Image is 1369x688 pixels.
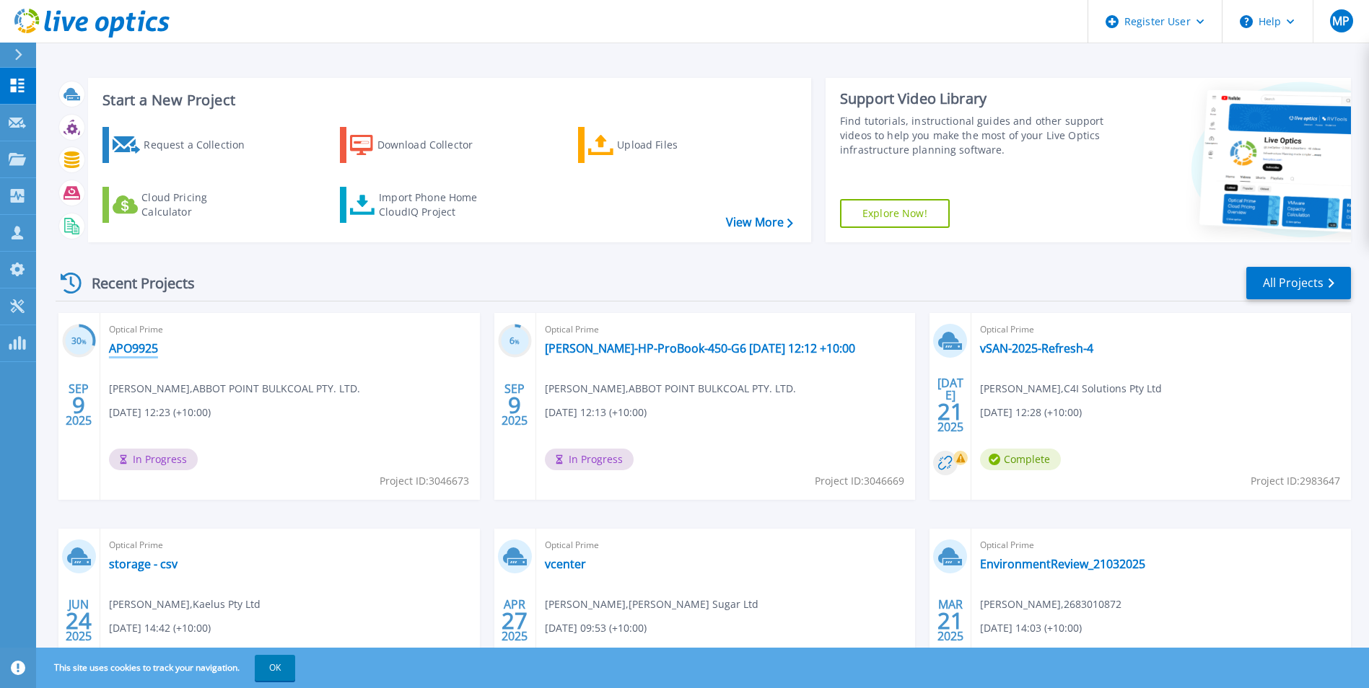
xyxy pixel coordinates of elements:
span: Complete [980,449,1061,470]
span: [DATE] 12:28 (+10:00) [980,405,1082,420]
span: 27 [502,614,528,627]
span: Optical Prime [980,537,1342,553]
h3: 30 [62,333,96,350]
span: Optical Prime [545,322,907,338]
span: [PERSON_NAME] , ABBOT POINT BULKCOAL PTY. LTD. [545,381,796,397]
a: storage - csv [109,557,178,571]
span: [DATE] 14:42 (+10:00) [109,620,211,636]
a: vSAN-2025-Refresh-4 [980,341,1093,356]
span: Project ID: 2983647 [1251,473,1340,489]
div: [DATE] 2025 [937,379,964,431]
span: [PERSON_NAME] , ABBOT POINT BULKCOAL PTY. LTD. [109,381,360,397]
span: Optical Prime [980,322,1342,338]
div: SEP 2025 [501,379,528,431]
div: JUN 2025 [65,594,92,647]
a: APO9925 [109,341,158,356]
a: Request a Collection [102,127,263,163]
a: View More [726,216,793,229]
span: [PERSON_NAME] , Kaelus Pty Ltd [109,596,261,612]
span: 21 [937,405,963,418]
span: 24 [66,614,92,627]
div: Import Phone Home CloudIQ Project [379,190,491,219]
span: 21 [937,614,963,627]
span: Project ID: 3046673 [380,473,469,489]
span: Project ID: 3046669 [815,473,904,489]
span: [DATE] 12:13 (+10:00) [545,405,647,420]
a: All Projects [1246,267,1351,299]
div: Recent Projects [56,265,214,301]
h3: 6 [498,333,532,350]
div: MAR 2025 [937,594,964,647]
span: [PERSON_NAME] , C4I Solutions Pty Ltd [980,381,1162,397]
div: Upload Files [617,131,732,159]
span: Optical Prime [545,537,907,553]
div: Download Collector [377,131,493,159]
a: [PERSON_NAME]-HP-ProBook-450-G6 [DATE] 12:12 +10:00 [545,341,855,356]
span: In Progress [545,449,634,470]
div: Find tutorials, instructional guides and other support videos to help you make the most of your L... [840,114,1108,157]
span: [DATE] 14:03 (+10:00) [980,620,1082,636]
span: [PERSON_NAME] , [PERSON_NAME] Sugar Ltd [545,596,758,612]
div: SEP 2025 [65,379,92,431]
span: Optical Prime [109,322,471,338]
span: % [82,338,87,345]
a: Upload Files [578,127,739,163]
span: 9 [72,399,85,411]
h3: Start a New Project [102,92,792,108]
a: Explore Now! [840,199,950,228]
button: OK [255,655,295,681]
div: Request a Collection [144,131,259,159]
span: [PERSON_NAME] , 2683010872 [980,596,1121,612]
div: Support Video Library [840,89,1108,108]
div: Cloud Pricing Calculator [141,190,257,219]
a: vcenter [545,557,586,571]
a: Download Collector [340,127,501,163]
span: This site uses cookies to track your navigation. [40,655,295,681]
div: APR 2025 [501,594,528,647]
span: Optical Prime [109,537,471,553]
span: 9 [508,399,521,411]
span: In Progress [109,449,198,470]
span: % [515,338,520,345]
a: EnvironmentReview_21032025 [980,557,1145,571]
a: Cloud Pricing Calculator [102,187,263,223]
span: MP [1332,15,1350,27]
span: [DATE] 09:53 (+10:00) [545,620,647,636]
span: [DATE] 12:23 (+10:00) [109,405,211,420]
